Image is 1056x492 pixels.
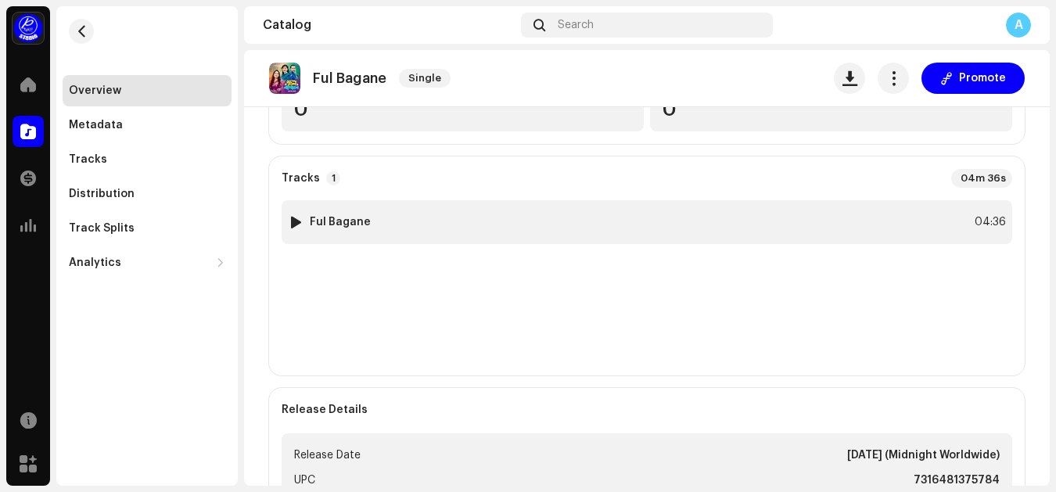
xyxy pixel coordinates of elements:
div: 04:36 [972,213,1006,232]
div: 04m 36s [951,169,1012,188]
div: A [1006,13,1031,38]
p-badge: 1 [326,171,340,185]
re-m-nav-item: Metadata [63,110,232,141]
span: Search [558,19,594,31]
re-m-nav-dropdown: Analytics [63,247,232,278]
div: Catalog [263,19,515,31]
span: UPC [294,471,315,490]
img: a1dd4b00-069a-4dd5-89ed-38fbdf7e908f [13,13,44,44]
p: Ful Bagane [313,70,386,87]
img: e531a840-4558-4b95-8bd9-870083509395 [269,63,300,94]
div: Track Splits [69,222,135,235]
button: Promote [921,63,1025,94]
re-m-nav-item: Distribution [63,178,232,210]
strong: Tracks [282,172,320,185]
re-m-nav-item: Track Splits [63,213,232,244]
strong: 7316481375784 [914,471,1000,490]
div: Distribution [69,188,135,200]
strong: [DATE] (Midnight Worldwide) [847,446,1000,465]
strong: Release Details [282,404,368,416]
strong: Ful Bagane [310,216,371,228]
div: Tracks [69,153,107,166]
div: Metadata [69,119,123,131]
span: Single [399,69,451,88]
div: Overview [69,84,121,97]
span: Release Date [294,446,361,465]
re-m-nav-item: Tracks [63,144,232,175]
span: Promote [959,63,1006,94]
div: Analytics [69,257,121,269]
re-m-nav-item: Overview [63,75,232,106]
